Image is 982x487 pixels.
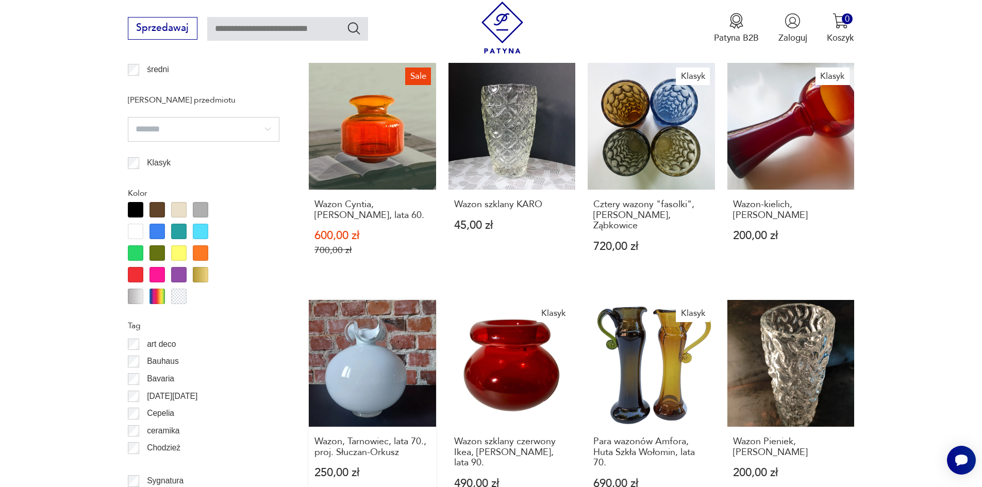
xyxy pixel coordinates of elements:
[454,199,570,210] h3: Wazon szklany KARO
[727,63,855,280] a: KlasykWazon-kielich, Stefan SadowskiWazon-kielich, [PERSON_NAME]200,00 zł
[947,446,976,475] iframe: Smartsupp widget button
[147,156,171,170] p: Klasyk
[147,441,180,455] p: Chodzież
[128,319,279,332] p: Tag
[147,338,176,351] p: art deco
[147,63,169,76] p: średni
[593,199,709,231] h3: Cztery wazony "fasolki", [PERSON_NAME], Ząbkowice
[314,467,430,478] p: 250,00 zł
[833,13,848,29] img: Ikona koszyka
[588,63,715,280] a: KlasykCztery wazony "fasolki", Drost, ZąbkowiceCztery wazony "fasolki", [PERSON_NAME], Ząbkowice7...
[147,424,179,438] p: ceramika
[147,355,179,368] p: Bauhaus
[733,230,849,241] p: 200,00 zł
[128,17,197,40] button: Sprzedawaj
[842,13,853,24] div: 0
[346,21,361,36] button: Szukaj
[827,32,854,44] p: Koszyk
[314,245,430,256] p: 700,00 zł
[785,13,801,29] img: Ikonka użytkownika
[147,407,174,420] p: Cepelia
[778,13,807,44] button: Zaloguj
[128,93,279,107] p: [PERSON_NAME] przedmiotu
[314,230,430,241] p: 600,00 zł
[728,13,744,29] img: Ikona medalu
[476,2,528,54] img: Patyna - sklep z meblami i dekoracjami vintage
[147,459,178,472] p: Ćmielów
[733,199,849,221] h3: Wazon-kielich, [PERSON_NAME]
[714,32,759,44] p: Patyna B2B
[147,372,174,385] p: Bavaria
[733,467,849,478] p: 200,00 zł
[733,436,849,458] h3: Wazon Pieniek, [PERSON_NAME]
[714,13,759,44] button: Patyna B2B
[778,32,807,44] p: Zaloguj
[309,63,436,280] a: SaleWazon Cyntia, Z. Horbowy, lata 60.Wazon Cyntia, [PERSON_NAME], lata 60.600,00 zł700,00 zł
[314,199,430,221] h3: Wazon Cyntia, [PERSON_NAME], lata 60.
[454,436,570,468] h3: Wazon szklany czerwony Ikea, [PERSON_NAME], lata 90.
[147,390,197,403] p: [DATE][DATE]
[827,13,854,44] button: 0Koszyk
[128,25,197,33] a: Sprzedawaj
[314,436,430,458] h3: Wazon, Tarnowiec, lata 70., proj. Słuczan-Orkusz
[593,241,709,252] p: 720,00 zł
[593,436,709,468] h3: Para wazonów Amfora, Huta Szkła Wołomin, lata 70.
[448,63,576,280] a: Wazon szklany KAROWazon szklany KARO45,00 zł
[454,220,570,231] p: 45,00 zł
[714,13,759,44] a: Ikona medaluPatyna B2B
[128,187,279,200] p: Kolor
